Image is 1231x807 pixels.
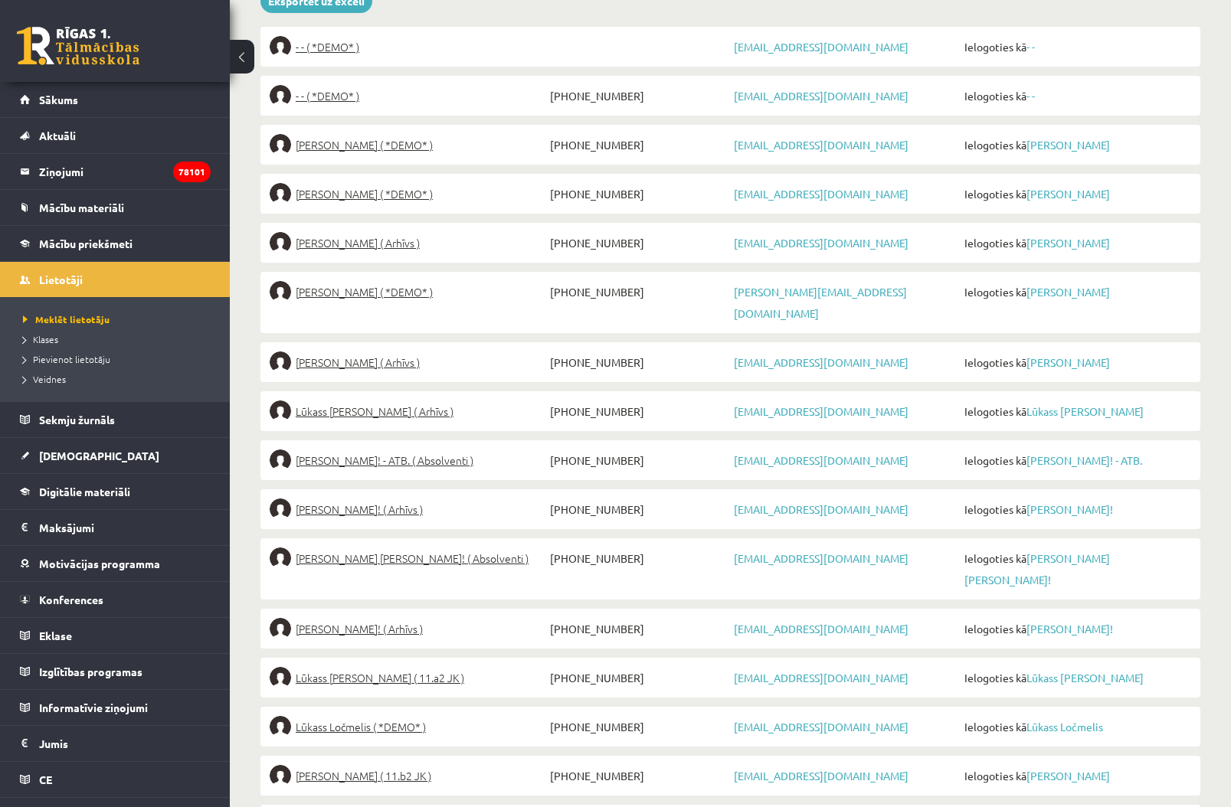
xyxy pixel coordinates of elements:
[546,716,731,737] span: [PHONE_NUMBER]
[961,449,1191,471] span: Ielogoties kā
[270,134,291,155] img: Arvils Abramovs
[20,154,211,189] a: Ziņojumi78101
[296,134,433,155] span: [PERSON_NAME] ( *DEMO* )
[1026,236,1110,250] a: [PERSON_NAME]
[296,85,359,106] span: - - ( *DEMO* )
[296,400,453,422] span: Lūkass [PERSON_NAME] ( Arhīvs )
[296,281,433,302] span: [PERSON_NAME] ( *DEMO* )
[296,547,529,569] span: [PERSON_NAME] [PERSON_NAME]! ( Absolventi )
[734,40,909,54] a: [EMAIL_ADDRESS][DOMAIN_NAME]
[270,232,291,253] img: Lūkass Kārkls
[734,187,909,201] a: [EMAIL_ADDRESS][DOMAIN_NAME]
[39,557,160,570] span: Motivācijas programma
[39,129,76,142] span: Aktuāli
[20,654,211,689] a: Izglītības programas
[1026,285,1110,299] a: [PERSON_NAME]
[270,765,291,786] img: Kristaps Lukass
[296,36,359,57] span: - - ( *DEMO* )
[546,618,731,639] span: [PHONE_NUMBER]
[270,449,291,471] img: Lukass Kovaļevskis! - ATB.
[23,353,110,365] span: Pievienot lietotāju
[961,134,1191,155] span: Ielogoties kā
[961,667,1191,688] span: Ielogoties kā
[961,765,1191,786] span: Ielogoties kā
[546,134,731,155] span: [PHONE_NUMBER]
[734,720,909,733] a: [EMAIL_ADDRESS][DOMAIN_NAME]
[270,36,546,57] a: - - ( *DEMO* )
[23,372,214,386] a: Veidnes
[173,162,211,182] i: 78101
[39,510,211,545] legend: Maksājumi
[1026,138,1110,152] a: [PERSON_NAME]
[39,201,124,214] span: Mācību materiāli
[270,618,546,639] a: [PERSON_NAME]! ( Arhīvs )
[296,232,420,253] span: [PERSON_NAME] ( Arhīvs )
[734,404,909,418] a: [EMAIL_ADDRESS][DOMAIN_NAME]
[39,773,52,786] span: CE
[296,183,433,204] span: [PERSON_NAME] ( *DEMO* )
[20,762,211,797] a: CE
[39,449,159,462] span: [DEMOGRAPHIC_DATA]
[734,671,909,684] a: [EMAIL_ADDRESS][DOMAIN_NAME]
[20,618,211,653] a: Eklase
[546,667,731,688] span: [PHONE_NUMBER]
[20,582,211,617] a: Konferences
[270,351,546,373] a: [PERSON_NAME] ( Arhīvs )
[20,438,211,473] a: [DEMOGRAPHIC_DATA]
[23,332,214,346] a: Klases
[961,716,1191,737] span: Ielogoties kā
[39,237,133,250] span: Mācību priekšmeti
[270,400,546,422] a: Lūkass [PERSON_NAME] ( Arhīvs )
[270,449,546,471] a: [PERSON_NAME]! - ATB. ( Absolventi )
[961,281,1191,302] span: Ielogoties kā
[1026,769,1110,782] a: [PERSON_NAME]
[23,333,58,345] span: Klases
[23,312,214,326] a: Meklēt lietotāju
[734,236,909,250] a: [EMAIL_ADDRESS][DOMAIN_NAME]
[546,400,731,422] span: [PHONE_NUMBER]
[39,665,142,678] span: Izglītības programas
[734,285,907,320] a: [PERSON_NAME][EMAIL_ADDRESS][DOMAIN_NAME]
[270,281,546,302] a: [PERSON_NAME] ( *DEMO* )
[20,82,211,117] a: Sākums
[296,498,423,520] span: [PERSON_NAME]! ( Arhīvs )
[961,85,1191,106] span: Ielogoties kā
[39,273,83,286] span: Lietotāji
[546,547,731,569] span: [PHONE_NUMBER]
[1026,502,1113,516] a: [PERSON_NAME]!
[964,551,1110,586] a: [PERSON_NAME] [PERSON_NAME]!
[270,618,291,639] img: Lukass Lauzis!
[296,351,420,373] span: [PERSON_NAME] ( Arhīvs )
[270,716,291,737] img: Lūkass Ločmelis
[39,413,115,426] span: Sekmju žurnāls
[734,551,909,565] a: [EMAIL_ADDRESS][DOMAIN_NAME]
[23,313,110,325] span: Meklēt lietotāju
[23,352,214,366] a: Pievienot lietotāju
[546,449,731,471] span: [PHONE_NUMBER]
[961,351,1191,373] span: Ielogoties kā
[961,183,1191,204] span: Ielogoties kā
[20,474,211,509] a: Digitālie materiāli
[961,498,1191,520] span: Ielogoties kā
[1026,453,1142,467] a: [PERSON_NAME]! - ATB.
[1026,671,1144,684] a: Lūkass [PERSON_NAME]
[1026,720,1103,733] a: Lūkass Ločmelis
[546,232,731,253] span: [PHONE_NUMBER]
[39,593,103,606] span: Konferences
[296,716,426,737] span: Lūkass Ločmelis ( *DEMO* )
[20,226,211,261] a: Mācību priekšmeti
[961,547,1191,590] span: Ielogoties kā
[270,547,291,569] img: Rinalds Ludvigs Lapkašs!
[734,138,909,152] a: [EMAIL_ADDRESS][DOMAIN_NAME]
[270,232,546,253] a: [PERSON_NAME] ( Arhīvs )
[296,765,431,786] span: [PERSON_NAME] ( 11.b2 JK )
[270,498,291,520] img: Marija Ķezbere!
[17,27,139,65] a: Rīgas 1. Tālmācības vidusskola
[270,85,546,106] a: - - ( *DEMO* )
[734,355,909,369] a: [EMAIL_ADDRESS][DOMAIN_NAME]
[270,183,291,204] img: Lukass Gertmans
[270,667,546,688] a: Lūkass [PERSON_NAME] ( 11.a2 JK )
[20,118,211,153] a: Aktuāli
[270,85,291,106] img: - -
[734,89,909,103] a: [EMAIL_ADDRESS][DOMAIN_NAME]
